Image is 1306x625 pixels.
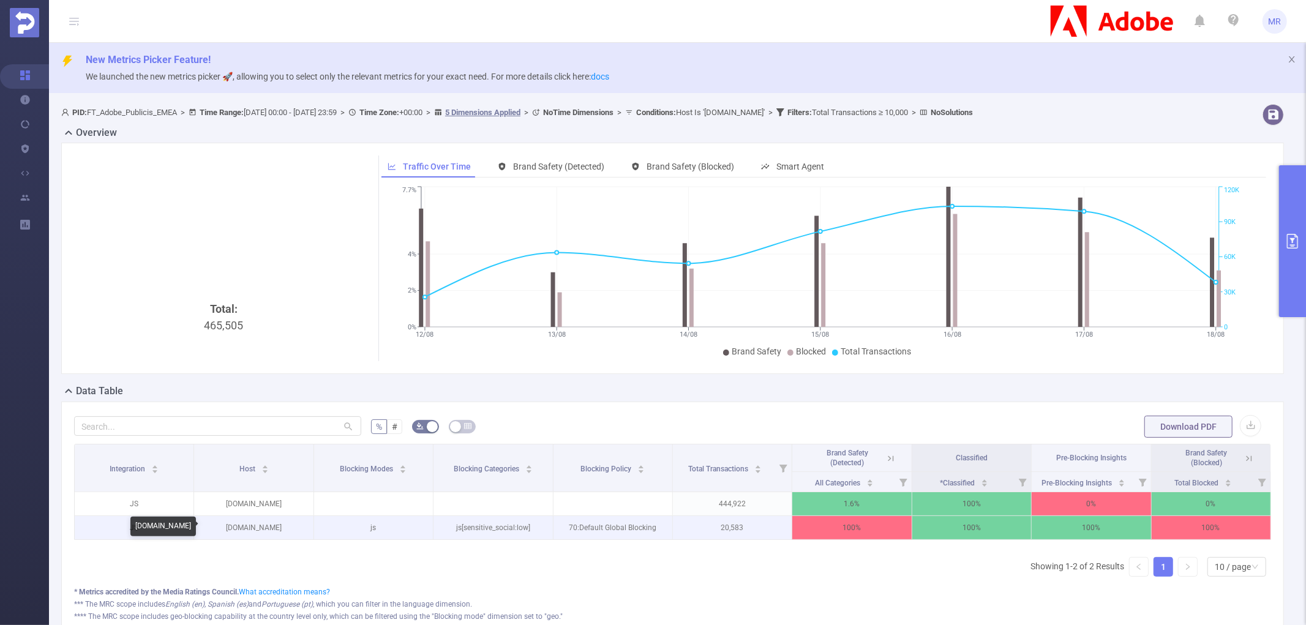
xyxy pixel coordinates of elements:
[261,463,268,467] i: icon: caret-up
[433,516,552,539] p: js[sensitive_social:low]
[408,287,416,295] tspan: 2%
[1288,55,1296,64] i: icon: close
[1014,472,1031,492] i: Filter menu
[400,468,407,472] i: icon: caret-down
[543,108,614,117] b: No Time Dimensions
[637,463,645,471] div: Sort
[866,477,873,481] i: icon: caret-up
[422,108,434,117] span: >
[895,472,912,492] i: Filter menu
[1174,479,1220,487] span: Total Blocked
[1269,9,1282,34] span: MR
[165,600,249,608] i: English (en), Spanish (es)
[775,444,792,492] i: Filter menu
[416,331,433,339] tspan: 12/08
[337,108,348,117] span: >
[261,468,268,472] i: icon: caret-down
[1225,477,1232,485] div: Sort
[1224,187,1239,195] tspan: 120K
[1119,482,1125,485] i: icon: caret-down
[1215,558,1251,576] div: 10 / page
[1135,563,1143,571] i: icon: left
[525,463,532,467] i: icon: caret-up
[908,108,920,117] span: >
[152,463,159,467] i: icon: caret-up
[754,463,761,467] i: icon: caret-up
[754,463,762,471] div: Sort
[392,422,397,432] span: #
[787,108,812,117] b: Filters :
[1288,53,1296,66] button: icon: close
[61,108,973,117] span: FT_Adobe_Publicis_EMEA [DATE] 00:00 - [DATE] 23:59 +00:00
[1225,477,1232,481] i: icon: caret-up
[1134,472,1151,492] i: Filter menu
[76,384,123,399] h2: Data Table
[1075,331,1093,339] tspan: 17/08
[796,346,826,356] span: Blocked
[981,482,988,485] i: icon: caret-down
[408,250,416,258] tspan: 4%
[765,108,776,117] span: >
[454,465,521,473] span: Blocking Categories
[1119,477,1125,481] i: icon: caret-up
[513,162,604,171] span: Brand Safety (Detected)
[787,108,908,117] span: Total Transactions ≥ 10,000
[130,517,196,536] div: [DOMAIN_NAME]
[981,477,988,485] div: Sort
[239,465,257,473] span: Host
[792,516,911,539] p: 100%
[673,492,792,515] p: 444,922
[416,422,424,430] i: icon: bg-colors
[1224,323,1228,331] tspan: 0
[194,516,313,539] p: [DOMAIN_NAME]
[1152,492,1270,515] p: 0%
[1041,479,1114,487] span: Pre-Blocking Insights
[75,516,193,539] p: JS
[61,55,73,67] i: icon: thunderbolt
[76,125,117,140] h2: Overview
[1032,516,1150,539] p: 100%
[1178,557,1198,577] li: Next Page
[1224,253,1236,261] tspan: 60K
[931,108,973,117] b: No Solutions
[792,492,911,515] p: 1.6%
[866,482,873,485] i: icon: caret-down
[239,588,330,596] a: What accreditation means?
[400,463,407,467] i: icon: caret-up
[151,463,159,471] div: Sort
[591,72,609,81] a: docs
[152,468,159,472] i: icon: caret-down
[177,108,189,117] span: >
[754,468,761,472] i: icon: caret-down
[340,465,396,473] span: Blocking Modes
[688,465,750,473] span: Total Transactions
[636,108,676,117] b: Conditions :
[525,468,532,472] i: icon: caret-down
[210,302,238,315] b: Total:
[673,516,792,539] p: 20,583
[464,422,471,430] i: icon: table
[841,346,911,356] span: Total Transactions
[86,54,211,65] span: New Metrics Picker Feature!
[580,465,633,473] span: Blocking Policy
[1184,563,1192,571] i: icon: right
[554,516,672,539] p: 70:Default Global Blocking
[402,187,416,195] tspan: 7.7%
[75,492,193,515] p: JS
[376,422,382,432] span: %
[548,331,566,339] tspan: 13/08
[912,492,1031,515] p: 100%
[1253,472,1270,492] i: Filter menu
[614,108,625,117] span: >
[399,463,407,471] div: Sort
[680,331,697,339] tspan: 14/08
[403,162,471,171] span: Traffic Over Time
[359,108,399,117] b: Time Zone:
[981,477,988,481] i: icon: caret-up
[1185,449,1227,467] span: Brand Safety (Blocked)
[647,162,734,171] span: Brand Safety (Blocked)
[1032,492,1150,515] p: 0%
[79,301,369,506] div: 465,505
[638,468,645,472] i: icon: caret-down
[1152,516,1270,539] p: 100%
